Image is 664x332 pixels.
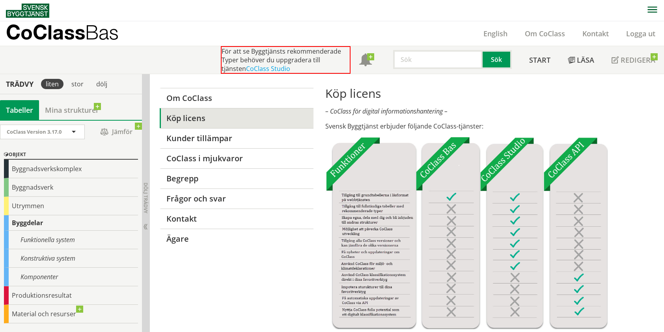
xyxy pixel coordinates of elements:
div: Material och resurser [4,305,138,323]
div: Konstruktiva system [4,249,138,268]
a: Begrepp [160,168,313,188]
span: Dölj trädvy [142,183,149,213]
input: Sök [393,50,483,69]
div: Produktionsresultat [4,286,138,305]
span: CoClass Version 3.17.0 [7,128,62,135]
a: Köp licens [160,108,313,128]
img: Tjnster-Tabell_CoClassBas-Studio-API2022-12-22.jpg [325,137,608,329]
div: Komponenter [4,268,138,286]
a: Ägare [160,229,313,249]
div: Byggdelar [4,215,138,231]
div: Byggnadsverkskomplex [4,160,138,178]
a: CoClass Studio [246,64,290,73]
div: Trädvy [2,80,38,88]
span: Start [529,55,550,65]
span: Notifikationer [359,54,372,67]
div: stor [67,79,88,89]
em: – CoClass för digital informationshantering – [325,107,448,116]
a: Kunder tillämpar [160,128,313,148]
a: Logga ut [617,29,664,38]
span: Läsa [577,55,594,65]
div: Funktionella system [4,231,138,249]
span: Redigera [621,55,655,65]
a: CoClassBas [6,21,136,46]
a: Mina strukturer [39,100,105,120]
a: Kontakt [574,29,617,38]
span: Jämför [93,125,140,139]
h1: Köp licens [325,86,644,101]
div: dölj [91,79,112,89]
a: Om CoClass [516,29,574,38]
div: liten [41,79,63,89]
img: Svensk Byggtjänst [6,4,49,18]
div: Utrymmen [4,197,138,215]
a: English [475,29,516,38]
a: Läsa [559,46,603,74]
a: Start [520,46,559,74]
div: Objekt [4,150,138,160]
a: Frågor och svar [160,188,313,209]
span: Bas [85,21,119,44]
div: För att se Byggtjänsts rekommenderade Typer behöver du uppgradera till tjänsten [221,46,351,74]
a: Kontakt [160,209,313,229]
a: Om CoClass [160,88,313,108]
p: Svensk Byggtjänst erbjuder följande CoClass-tjänster: [325,122,644,131]
a: CoClass i mjukvaror [160,148,313,168]
p: CoClass [6,28,119,37]
a: Redigera [603,46,664,74]
button: Sök [483,50,512,69]
div: Byggnadsverk [4,178,138,197]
